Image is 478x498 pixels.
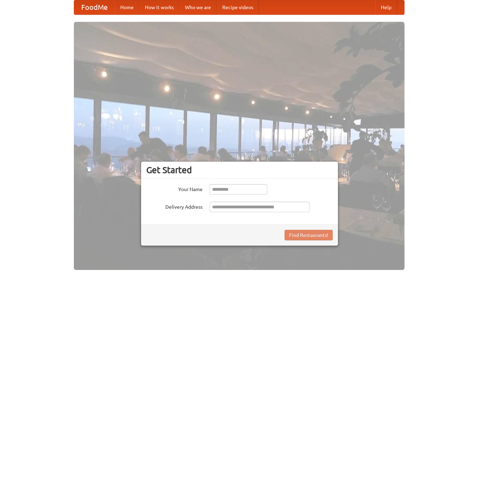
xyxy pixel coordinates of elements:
[375,0,397,14] a: Help
[115,0,139,14] a: Home
[285,230,333,240] button: Find Restaurants!
[146,165,333,175] h3: Get Started
[139,0,179,14] a: How it works
[179,0,217,14] a: Who we are
[217,0,259,14] a: Recipe videos
[146,202,203,210] label: Delivery Address
[74,0,115,14] a: FoodMe
[146,184,203,193] label: Your Name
